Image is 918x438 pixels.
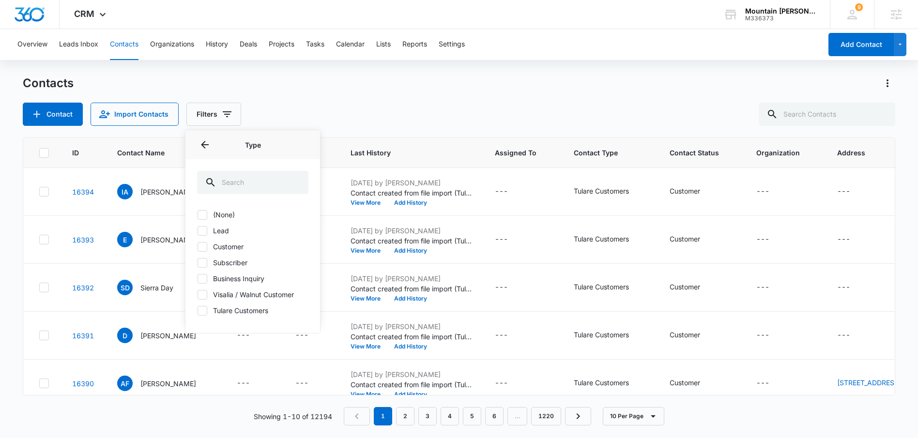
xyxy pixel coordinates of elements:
[197,210,308,220] label: (None)
[17,29,47,60] button: Overview
[495,378,525,389] div: Assigned To - - Select to Edit Field
[574,186,629,196] div: Tulare Customers
[756,378,769,389] div: ---
[351,200,387,206] button: View More
[670,186,718,197] div: Contact Status - Customer - Select to Edit Field
[197,305,308,316] label: Tulare Customers
[254,411,332,422] p: Showing 1-10 of 12194
[351,248,387,254] button: View More
[396,407,414,425] a: Page 2
[495,330,525,341] div: Assigned To - - Select to Edit Field
[237,330,250,341] div: ---
[495,282,508,293] div: ---
[74,9,94,19] span: CRM
[295,378,326,389] div: Email - - Select to Edit Field
[197,273,308,284] label: Business Inquiry
[756,330,787,341] div: Organization - - Select to Edit Field
[336,29,365,60] button: Calendar
[670,330,718,341] div: Contact Status - Customer - Select to Edit Field
[351,226,472,236] p: [DATE] by [PERSON_NAME]
[117,184,214,199] div: Contact Name - Iker Aguilera - Select to Edit Field
[837,330,868,341] div: Address - - Select to Edit Field
[745,15,816,22] div: account id
[837,234,850,245] div: ---
[91,103,179,126] button: Import Contacts
[306,29,324,60] button: Tasks
[756,282,769,293] div: ---
[756,186,769,197] div: ---
[837,330,850,341] div: ---
[387,200,434,206] button: Add History
[495,234,525,245] div: Assigned To - - Select to Edit Field
[117,376,214,391] div: Contact Name - Anthony F - Select to Edit Field
[574,282,646,293] div: Contact Type - Tulare Customers - Select to Edit Field
[837,186,868,197] div: Address - - Select to Edit Field
[376,29,391,60] button: Lists
[140,331,196,341] p: [PERSON_NAME]
[117,280,133,295] span: SD
[756,378,787,389] div: Organization - - Select to Edit Field
[837,282,868,293] div: Address - - Select to Edit Field
[495,282,525,293] div: Assigned To - - Select to Edit Field
[72,332,94,340] a: Navigate to contact details page for Denise
[351,236,472,246] p: Contact created from file import (Tulare Customers.xlsx - Test Sheet.csv): --
[237,378,267,389] div: Phone - - Select to Edit Field
[418,407,437,425] a: Page 3
[72,236,94,244] a: Navigate to contact details page for Emily
[197,137,213,152] button: Back
[117,376,133,391] span: AF
[351,392,387,397] button: View More
[72,148,80,158] span: ID
[387,392,434,397] button: Add History
[574,234,646,245] div: Contact Type - Tulare Customers - Select to Edit Field
[72,188,94,196] a: Navigate to contact details page for Iker Aguilera
[140,235,196,245] p: [PERSON_NAME]
[295,378,308,389] div: ---
[387,344,434,349] button: Add History
[574,378,646,389] div: Contact Type - Tulare Customers - Select to Edit Field
[197,140,308,150] p: Type
[197,257,308,268] label: Subscriber
[495,148,536,158] span: Assigned To
[117,232,214,247] div: Contact Name - Emily - Select to Edit Field
[670,148,719,158] span: Contact Status
[240,29,257,60] button: Deals
[670,282,718,293] div: Contact Status - Customer - Select to Edit Field
[110,29,138,60] button: Contacts
[140,187,196,197] p: [PERSON_NAME]
[197,226,308,236] label: Lead
[495,330,508,341] div: ---
[344,407,591,425] nav: Pagination
[495,234,508,245] div: ---
[117,184,133,199] span: IA
[351,332,472,342] p: Contact created from file import (Tulare Customers.xlsx - Test Sheet.csv): --
[441,407,459,425] a: Page 4
[402,29,427,60] button: Reports
[759,103,895,126] input: Search Contacts
[197,171,308,194] input: Search
[745,7,816,15] div: account name
[756,282,787,293] div: Organization - - Select to Edit Field
[351,273,472,284] p: [DATE] by [PERSON_NAME]
[574,378,629,388] div: Tulare Customers
[756,186,787,197] div: Organization - - Select to Edit Field
[531,407,561,425] a: Page 1220
[150,29,194,60] button: Organizations
[140,283,173,293] p: Sierra Day
[186,103,241,126] button: Filters
[495,378,508,389] div: ---
[351,188,472,198] p: Contact created from file import (Tulare Customers.xlsx - Test Sheet.csv): --
[855,3,863,11] span: 9
[23,103,83,126] button: Add Contact
[574,186,646,197] div: Contact Type - Tulare Customers - Select to Edit Field
[374,407,392,425] em: 1
[837,378,901,387] a: [STREET_ADDRESS]
[603,407,664,425] button: 10 Per Page
[72,379,94,388] a: Navigate to contact details page for Anthony F
[237,330,267,341] div: Phone - - Select to Edit Field
[574,330,629,340] div: Tulare Customers
[670,234,718,245] div: Contact Status - Customer - Select to Edit Field
[117,328,133,343] span: D
[485,407,504,425] a: Page 6
[837,234,868,245] div: Address - - Select to Edit Field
